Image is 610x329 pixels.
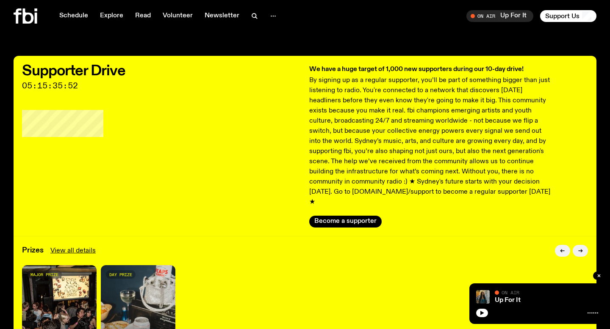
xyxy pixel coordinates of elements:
[502,290,519,295] span: On Air
[466,10,533,22] button: On AirUp For It
[495,297,521,304] a: Up For It
[540,10,596,22] button: Support Us
[22,247,44,254] h3: Prizes
[22,82,301,90] span: 05:15:35:52
[200,10,244,22] a: Newsletter
[309,75,553,207] p: By signing up as a regular supporter, you’ll be part of something bigger than just listening to r...
[95,10,128,22] a: Explore
[50,246,96,256] a: View all details
[30,272,58,277] span: major prize
[22,64,301,78] h2: Supporter Drive
[476,290,490,304] img: Ify - a Brown Skin girl with black braided twists, looking up to the side with her tongue stickin...
[158,10,198,22] a: Volunteer
[54,10,93,22] a: Schedule
[130,10,156,22] a: Read
[545,12,579,20] span: Support Us
[109,272,132,277] span: day prize
[309,216,382,228] button: Become a supporter
[309,64,553,74] h3: We have a huge target of 1,000 new supporters during our 10-day drive!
